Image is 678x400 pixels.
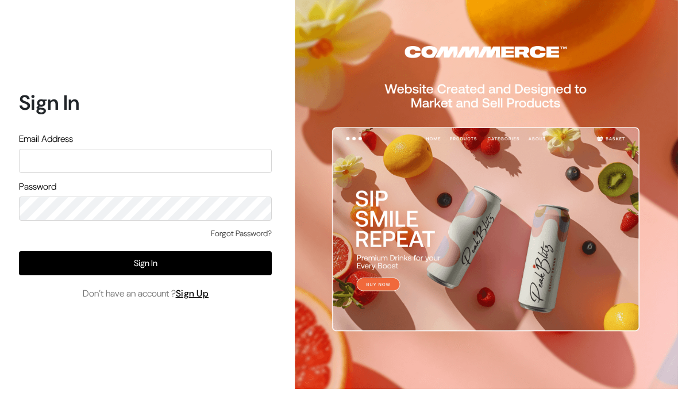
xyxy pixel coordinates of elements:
[83,287,209,301] span: Don’t have an account ?
[19,180,56,194] label: Password
[19,251,272,275] button: Sign In
[176,287,209,299] a: Sign Up
[211,228,272,240] a: Forgot Password?
[19,90,272,115] h1: Sign In
[19,132,73,146] label: Email Address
